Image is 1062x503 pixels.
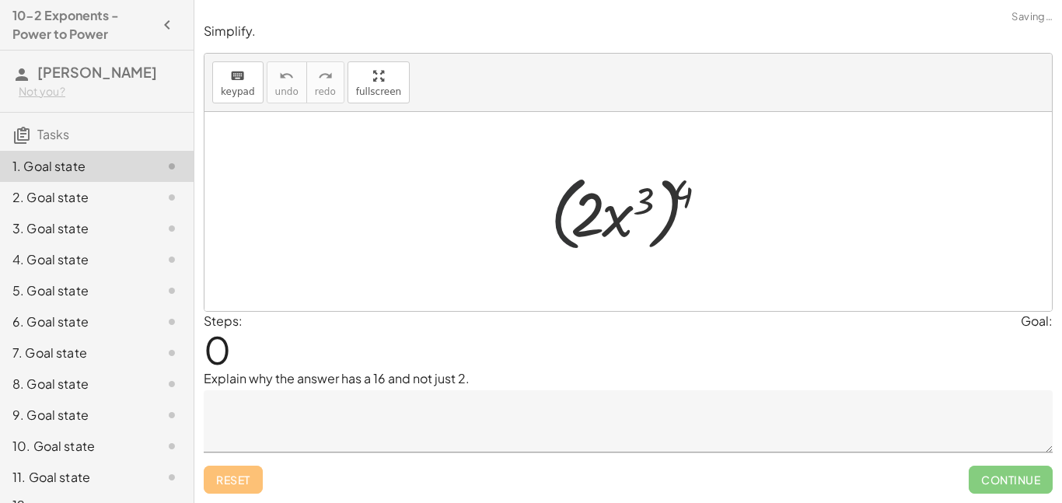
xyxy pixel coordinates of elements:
[315,86,336,97] span: redo
[348,61,410,103] button: fullscreen
[162,468,181,487] i: Task not started.
[12,468,138,487] div: 11. Goal state
[275,86,299,97] span: undo
[162,281,181,300] i: Task not started.
[12,375,138,393] div: 8. Goal state
[162,157,181,176] i: Task not started.
[37,126,69,142] span: Tasks
[1021,312,1053,330] div: Goal:
[306,61,344,103] button: redoredo
[12,344,138,362] div: 7. Goal state
[19,84,181,100] div: Not you?
[12,219,138,238] div: 3. Goal state
[1011,9,1053,25] span: Saving…
[12,406,138,424] div: 9. Goal state
[162,250,181,269] i: Task not started.
[204,23,1053,40] p: Simplify.
[162,219,181,238] i: Task not started.
[12,157,138,176] div: 1. Goal state
[12,250,138,269] div: 4. Goal state
[12,188,138,207] div: 2. Goal state
[12,313,138,331] div: 6. Goal state
[318,67,333,86] i: redo
[162,375,181,393] i: Task not started.
[230,67,245,86] i: keyboard
[12,6,153,44] h4: 10-2 Exponents - Power to Power
[162,313,181,331] i: Task not started.
[162,406,181,424] i: Task not started.
[279,67,294,86] i: undo
[162,344,181,362] i: Task not started.
[267,61,307,103] button: undoundo
[204,326,231,373] span: 0
[212,61,264,103] button: keyboardkeypad
[221,86,255,97] span: keypad
[12,281,138,300] div: 5. Goal state
[204,369,1053,388] p: Explain why the answer has a 16 and not just 2.
[356,86,401,97] span: fullscreen
[37,63,157,81] span: [PERSON_NAME]
[162,188,181,207] i: Task not started.
[204,313,243,329] label: Steps:
[12,437,138,456] div: 10. Goal state
[162,437,181,456] i: Task not started.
